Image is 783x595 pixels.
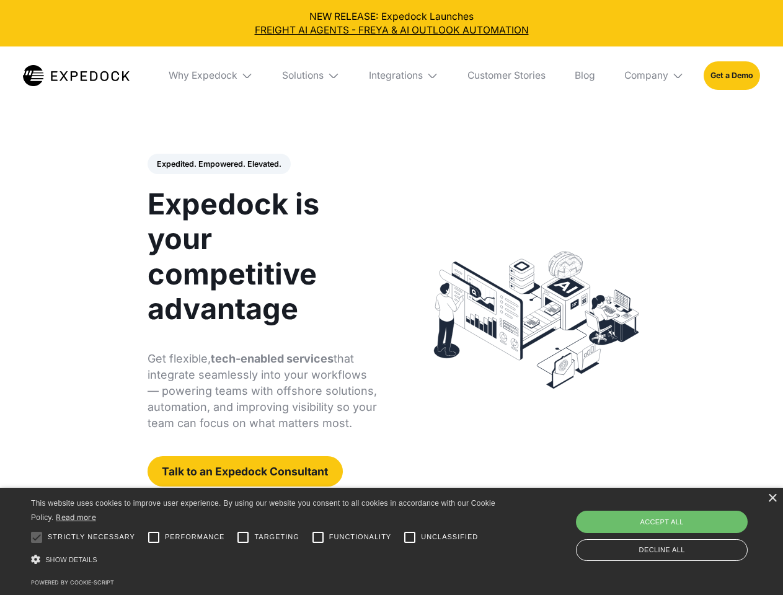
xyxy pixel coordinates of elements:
iframe: Chat Widget [577,461,783,595]
div: Company [624,69,668,82]
span: Unclassified [421,532,478,542]
div: Show details [31,552,500,568]
div: Company [614,46,694,105]
span: Performance [165,532,225,542]
span: Targeting [254,532,299,542]
a: Powered by cookie-script [31,579,114,586]
span: Strictly necessary [48,532,135,542]
div: Integrations [359,46,448,105]
div: Integrations [369,69,423,82]
a: Blog [565,46,604,105]
span: Show details [45,556,97,563]
div: Why Expedock [169,69,237,82]
a: Get a Demo [704,61,760,89]
strong: tech-enabled services [211,352,334,365]
span: This website uses cookies to improve user experience. By using our website you consent to all coo... [31,499,495,522]
div: Solutions [273,46,350,105]
a: Talk to an Expedock Consultant [148,456,343,487]
a: Customer Stories [458,46,555,105]
a: FREIGHT AI AGENTS - FREYA & AI OUTLOOK AUTOMATION [10,24,774,37]
h1: Expedock is your competitive advantage [148,187,378,326]
p: Get flexible, that integrate seamlessly into your workflows — powering teams with offshore soluti... [148,351,378,431]
div: NEW RELEASE: Expedock Launches [10,10,774,37]
div: Solutions [282,69,324,82]
a: Read more [56,513,96,522]
span: Functionality [329,532,391,542]
div: Why Expedock [159,46,263,105]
